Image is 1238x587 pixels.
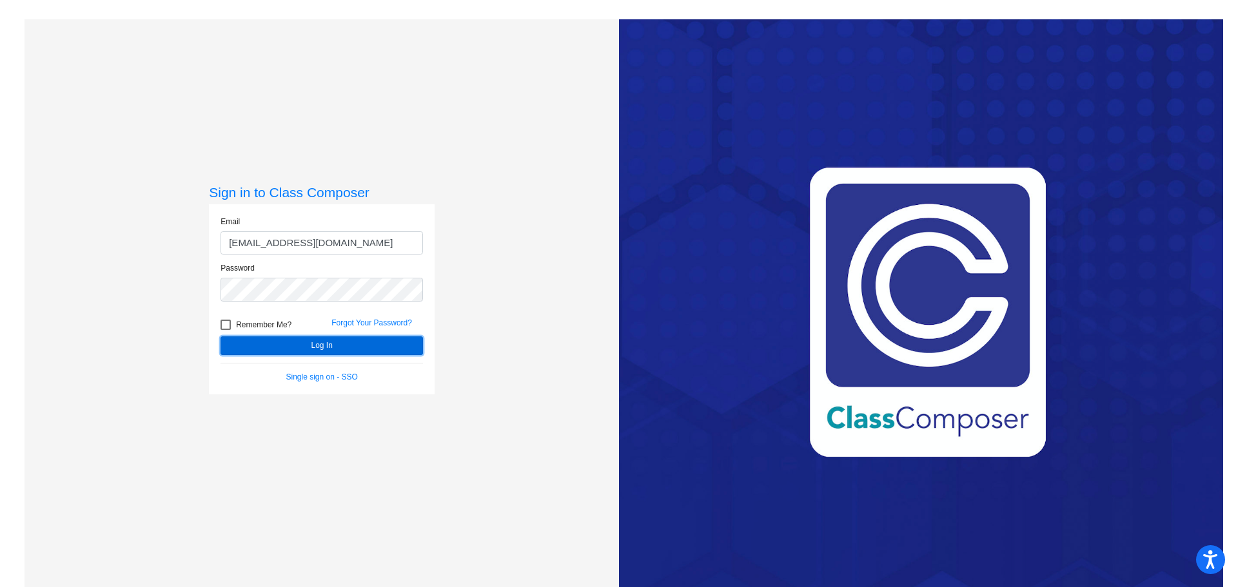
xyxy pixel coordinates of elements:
[236,317,291,332] span: Remember Me?
[209,184,435,200] h3: Sign in to Class Composer
[221,336,423,355] button: Log In
[221,216,240,227] label: Email
[331,318,412,327] a: Forgot Your Password?
[286,372,358,381] a: Single sign on - SSO
[221,262,255,274] label: Password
